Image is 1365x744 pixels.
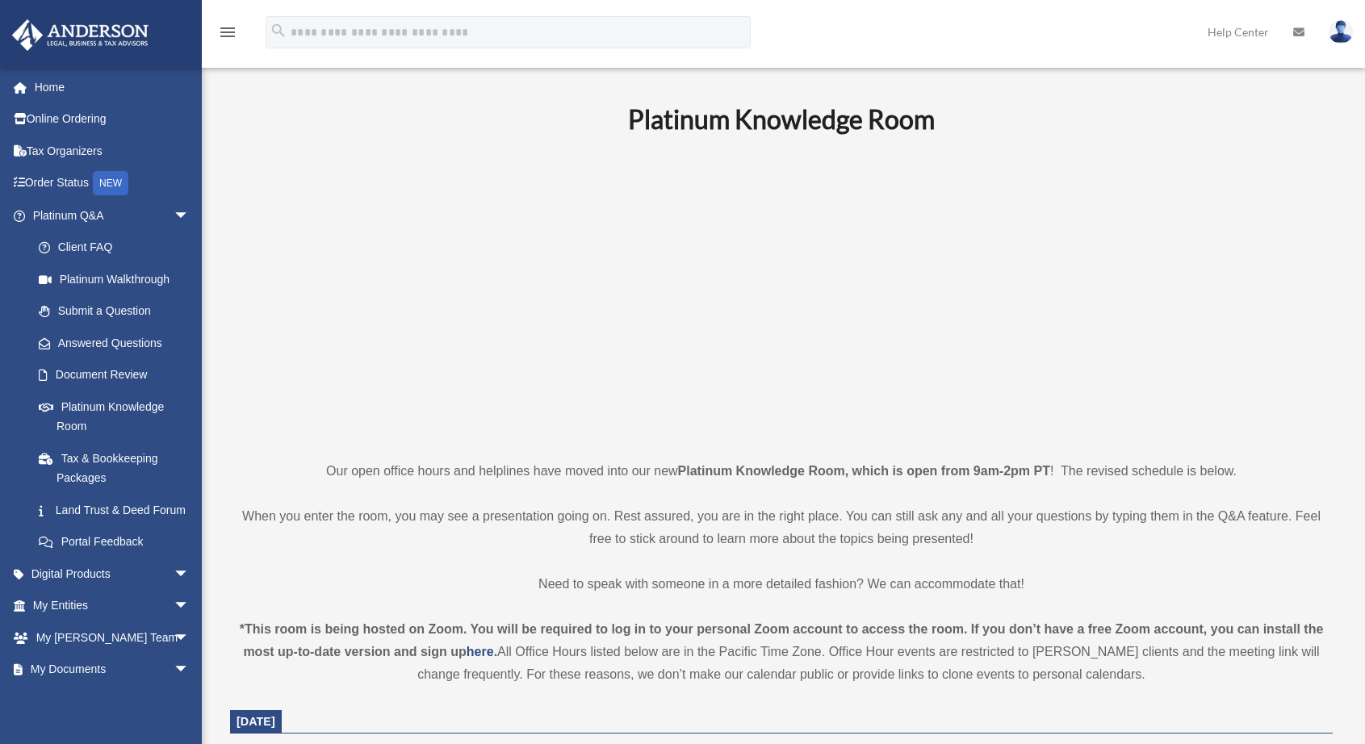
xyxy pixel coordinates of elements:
[11,71,214,103] a: Home
[230,460,1333,483] p: Our open office hours and helplines have moved into our new ! The revised schedule is below.
[11,199,214,232] a: Platinum Q&Aarrow_drop_down
[23,232,214,264] a: Client FAQ
[230,618,1333,686] div: All Office Hours listed below are in the Pacific Time Zone. Office Hour events are restricted to ...
[270,22,287,40] i: search
[240,622,1324,658] strong: *This room is being hosted on Zoom. You will be required to log in to your personal Zoom account ...
[174,654,206,687] span: arrow_drop_down
[237,715,275,728] span: [DATE]
[174,621,206,654] span: arrow_drop_down
[23,494,214,526] a: Land Trust & Deed Forum
[23,295,214,328] a: Submit a Question
[1329,20,1353,44] img: User Pic
[230,573,1333,596] p: Need to speak with someone in a more detailed fashion? We can accommodate that!
[11,590,214,622] a: My Entitiesarrow_drop_down
[7,19,153,51] img: Anderson Advisors Platinum Portal
[11,558,214,590] a: Digital Productsarrow_drop_down
[93,171,128,195] div: NEW
[11,654,214,686] a: My Documentsarrow_drop_down
[174,685,206,718] span: arrow_drop_down
[23,442,214,494] a: Tax & Bookkeeping Packages
[230,505,1333,550] p: When you enter the room, you may see a presentation going on. Rest assured, you are in the right ...
[539,157,1024,430] iframe: 231110_Toby_KnowledgeRoom
[23,391,206,442] a: Platinum Knowledge Room
[494,645,497,658] strong: .
[11,135,214,167] a: Tax Organizers
[23,327,214,359] a: Answered Questions
[23,263,214,295] a: Platinum Walkthrough
[218,28,237,42] a: menu
[174,590,206,623] span: arrow_drop_down
[23,526,214,558] a: Portal Feedback
[218,23,237,42] i: menu
[467,645,494,658] a: here
[11,167,214,200] a: Order StatusNEW
[628,103,935,135] b: Platinum Knowledge Room
[23,359,214,391] a: Document Review
[174,558,206,591] span: arrow_drop_down
[11,103,214,136] a: Online Ordering
[11,621,214,654] a: My [PERSON_NAME] Teamarrow_drop_down
[678,464,1050,478] strong: Platinum Knowledge Room, which is open from 9am-2pm PT
[174,199,206,232] span: arrow_drop_down
[11,685,214,717] a: Online Learningarrow_drop_down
